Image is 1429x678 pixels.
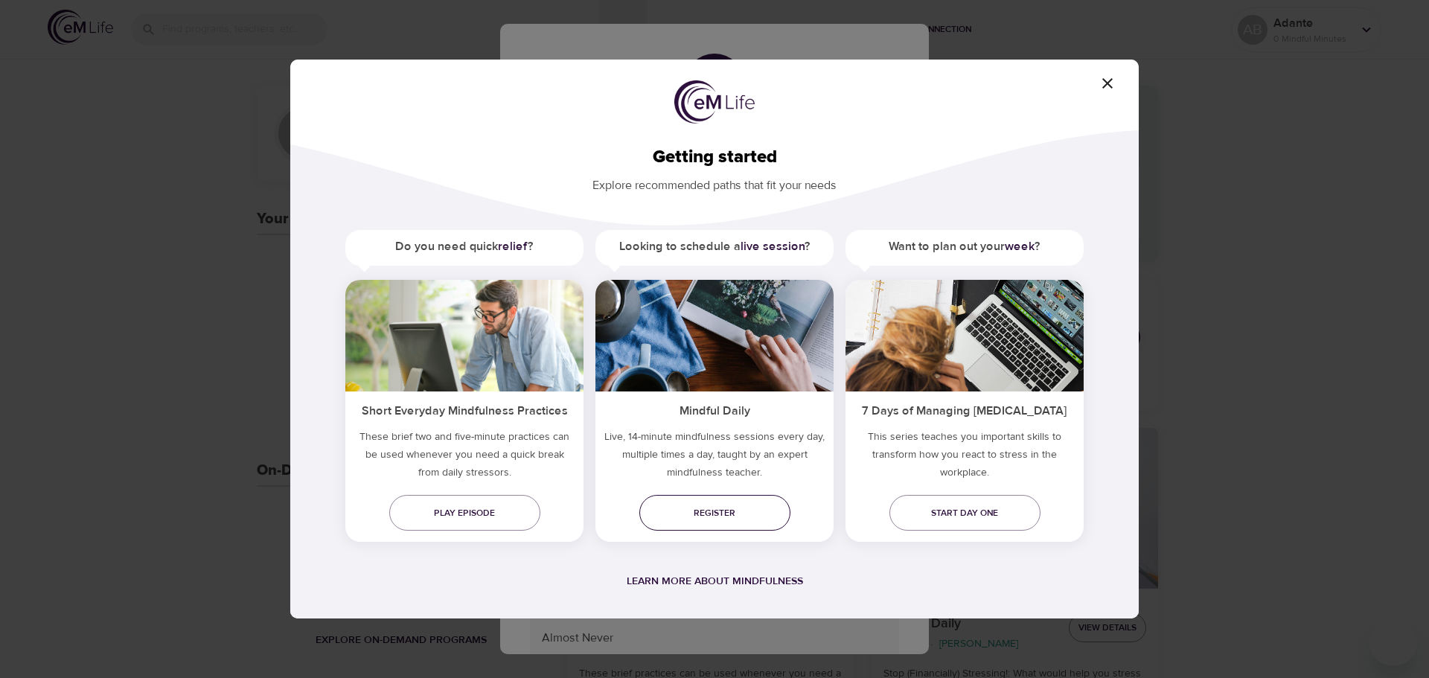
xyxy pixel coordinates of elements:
h5: These brief two and five-minute practices can be used whenever you need a quick break from daily ... [345,428,584,487]
a: Register [639,495,790,531]
p: This series teaches you important skills to transform how you react to stress in the workplace. [845,428,1084,487]
span: Register [651,505,779,521]
h5: Want to plan out your ? [845,230,1084,263]
a: relief [498,239,528,254]
h5: Looking to schedule a ? [595,230,834,263]
h5: Mindful Daily [595,391,834,428]
a: live session [741,239,805,254]
a: Start day one [889,495,1040,531]
a: Play episode [389,495,540,531]
p: Live, 14-minute mindfulness sessions every day, multiple times a day, taught by an expert mindful... [595,428,834,487]
p: Explore recommended paths that fit your needs [314,168,1115,194]
img: ims [845,280,1084,391]
span: Start day one [901,505,1029,521]
h5: Short Everyday Mindfulness Practices [345,391,584,428]
h5: Do you need quick ? [345,230,584,263]
a: week [1005,239,1035,254]
img: ims [345,280,584,391]
img: ims [595,280,834,391]
img: logo [674,80,755,124]
span: Play episode [401,505,528,521]
h2: Getting started [314,147,1115,168]
h5: 7 Days of Managing [MEDICAL_DATA] [845,391,1084,428]
a: Learn more about mindfulness [627,575,803,588]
